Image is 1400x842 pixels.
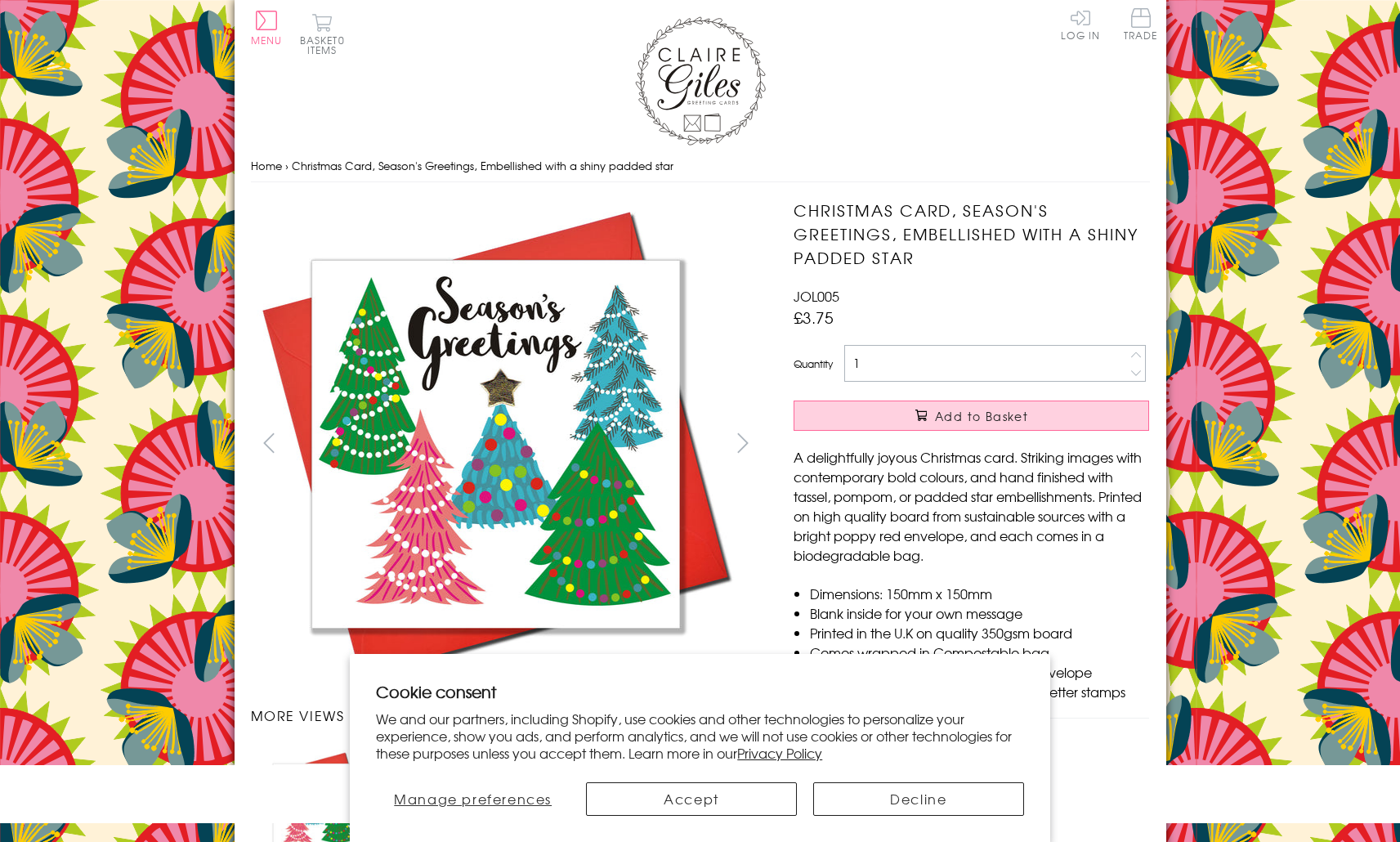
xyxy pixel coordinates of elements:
nav: breadcrumbs [251,150,1150,183]
h1: Christmas Card, Season's Greetings, Embellished with a shiny padded star [794,199,1149,269]
span: Add to Basket [935,408,1028,424]
img: Christmas Card, Season's Greetings, Embellished with a shiny padded star [761,199,1251,689]
li: Blank inside for your own message [810,603,1149,623]
li: Printed in the U.K on quality 350gsm board [810,623,1149,643]
span: Trade [1124,8,1158,40]
img: Claire Giles Greetings Cards [635,16,766,146]
button: next [724,424,761,461]
button: Menu [251,11,283,45]
li: Comes wrapped in Compostable bag [810,643,1149,662]
span: Christmas Card, Season's Greetings, Embellished with a shiny padded star [292,158,673,173]
p: A delightfully joyous Christmas card. Striking images with contemporary bold colours, and hand fi... [794,447,1149,565]
p: We and our partners, including Shopify, use cookies and other technologies to personalize your ex... [376,710,1024,761]
a: Log In [1061,8,1100,40]
a: Trade [1124,8,1158,43]
a: Privacy Policy [737,743,822,763]
img: Christmas Card, Season's Greetings, Embellished with a shiny padded star [250,199,740,689]
span: 0 items [307,33,345,57]
span: › [285,158,288,173]
span: JOL005 [794,286,839,306]
button: Accept [586,782,797,816]
a: Home [251,158,282,173]
button: Basket0 items [300,13,345,55]
button: Add to Basket [794,401,1149,431]
h3: More views [251,705,762,725]
h2: Cookie consent [376,680,1024,703]
button: Manage preferences [376,782,570,816]
span: Manage preferences [394,789,552,808]
button: Decline [813,782,1024,816]
span: £3.75 [794,306,834,329]
label: Quantity [794,356,833,371]
li: Dimensions: 150mm x 150mm [810,584,1149,603]
button: prev [251,424,288,461]
span: Menu [251,33,283,47]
